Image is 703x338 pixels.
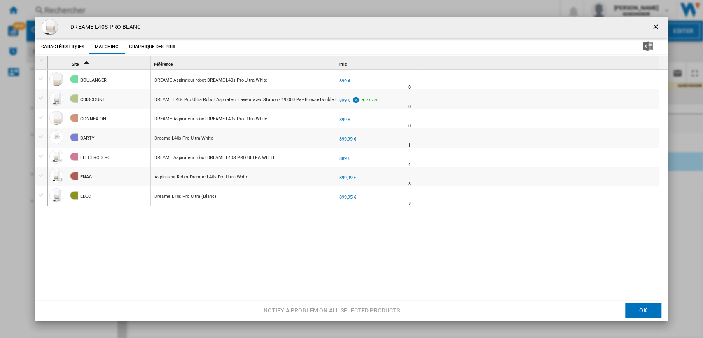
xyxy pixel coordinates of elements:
div: CONNEXION [80,110,106,129]
div: BOULANGER [80,71,106,90]
div: FNAC [80,168,92,187]
div: 889 € [339,156,350,161]
button: OK [625,303,661,318]
div: DARTY [80,129,95,148]
div: 899,99 € [338,174,356,182]
div: https://www.fnac.com/Aspirateur-Robot-Dreame-L40s-Pro-Ultra-White/a21556043/w-4?oref=a5561b12-c45... [151,167,336,186]
img: excel-24x24.png [643,41,653,51]
div: 899 € [338,77,350,85]
div: Aspirateur Robot Dreame L40s Pro Ultra White [154,168,248,187]
div: https://www.ldlc.com/fiche/PB00690132.html [151,186,336,205]
div: http://www.connexion.fr/maison-entretien/entretien-des-surfaces/aspirateur-robot/438-122934.html [151,109,336,128]
div: https://www.cdiscount.com/electromenager/aspirateurs-nettoyeurs/aspirateur-robot-laveur-dreame-l4... [151,89,336,108]
div: Délai de livraison : 8 jours [408,180,410,188]
div: DREAME Aspirateur robot DREAME L40S PRO ULTRA WHITE [154,148,276,167]
div: 899,99 € [339,175,356,181]
div: https://www.electrodepot.fr/aspirateur-robot-dreame-l40s-pro-ultra-white.html [151,148,336,167]
span: Référence [154,62,172,66]
div: 899 € [339,78,350,84]
div: 899 € [339,117,350,122]
div: 899 € [338,96,360,105]
button: getI18NText('BUTTONS.CLOSE_DIALOG') [648,19,665,35]
div: 899 € [339,98,350,103]
button: Notify a problem on all selected products [261,303,403,318]
div: Site Sort Ascending [70,56,150,69]
div: DREAME Aspirateur robot DREAME L40s Pro Ultra White [154,110,267,129]
div: Délai de livraison : 1 jour [408,141,410,150]
ng-md-icon: getI18NText('BUTTONS.CLOSE_DIALOG') [652,23,661,33]
div: 899 € [338,116,350,124]
div: Dreame L40s Pro Ultra White [154,129,213,148]
h4: DREAME L40S PRO BLANC [66,23,141,31]
div: ELECTRODEPOT [80,148,114,167]
div: Délai de livraison : 0 jour [408,122,410,130]
div: 899,99 € [339,136,356,142]
div: Délai de livraison : 0 jour [408,83,410,92]
div: Prix Sort None [338,56,418,69]
div: LDLC [80,187,91,206]
button: Télécharger au format Excel [630,40,666,54]
div: https://www.boulanger.com/ref/1223374 [151,70,336,89]
i: % [365,96,370,106]
div: Sort None [152,56,336,69]
div: Sort None [420,56,659,69]
button: Graphique des prix [127,40,178,54]
div: Délai de livraison : 4 jours [408,161,410,169]
div: Sort Ascending [70,56,150,69]
span: 23.32 [366,98,375,102]
img: promotionV3.png [352,96,360,103]
div: 899,99 € [338,135,356,143]
div: Délai de livraison : 0 jour [408,103,410,111]
div: https://www.darty.com/nav/achat/petit_electromenager/aspirateur/aspirateur_robot/dreame_l40s_pro_... [151,128,336,147]
div: Délai de livraison : 3 jours [408,200,410,208]
div: Sort None [49,56,68,69]
span: Sort Ascending [79,62,93,66]
div: DREAME L40s Pro Ultra Robot Aspirateur Laveur avec Station - 19 000 Pa - Brosse Double HyperStream [154,90,362,109]
div: Dreame L40s Pro Ultra (Blanc) [154,187,216,206]
div: Sort None [338,56,418,69]
img: 6977328066190_h_f_l_0 [42,19,58,35]
button: Matching [89,40,125,54]
div: Référence Sort None [152,56,336,69]
div: DREAME Aspirateur robot DREAME L40s Pro Ultra White [154,71,267,90]
span: Site [72,62,79,66]
div: 899,95 € [338,193,356,202]
div: 899,95 € [339,195,356,200]
div: 889 € [338,155,350,163]
span: Prix [339,62,347,66]
md-dialog: Product popup [35,17,668,321]
button: Caractéristiques [39,40,86,54]
div: CDISCOUNT [80,90,105,109]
